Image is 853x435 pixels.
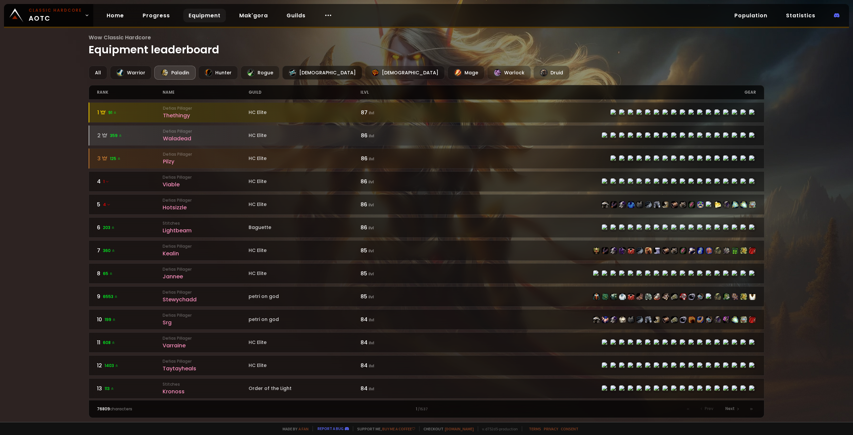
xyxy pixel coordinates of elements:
[163,180,248,189] div: Viable
[619,316,626,323] img: item-45
[262,406,591,412] div: 1
[163,203,248,212] div: Hotsizzle
[697,201,704,208] img: item-23066
[89,309,765,330] a: 10199 Defias PillagerSrgpetri on god84 ilvlitem-22428item-21690item-22429item-45item-22425item-22...
[369,156,374,162] small: ilvl
[97,315,163,324] div: 10
[103,225,115,231] span: 203
[97,177,163,186] div: 4
[163,312,248,318] small: Defias Pillager
[4,4,93,27] a: Classic HardcoreAOTC
[561,426,578,431] a: Consent
[110,66,152,80] div: Warrior
[361,177,426,186] div: 86
[163,381,248,387] small: Stitches
[732,316,738,323] img: item-22819
[697,293,704,300] img: item-19950
[361,361,426,370] div: 84
[725,406,735,412] span: Next
[249,316,361,323] div: petri on god
[97,131,163,140] div: 2
[671,316,678,323] img: item-20264
[89,240,765,261] a: 7360 Defias PillagerKealinHC Elite85 ilvlitem-21669item-21712item-22429item-4335item-19145item-22...
[163,105,249,111] small: Defias Pillager
[105,386,114,392] span: 113
[369,225,374,231] small: ilvl
[445,426,474,431] a: [DOMAIN_NAME]
[781,9,821,22] a: Statistics
[361,269,426,278] div: 85
[740,316,747,323] img: item-23006
[281,9,311,22] a: Guilds
[353,426,415,431] span: Support me,
[163,197,248,203] small: Defias Pillager
[163,151,249,157] small: Defias Pillager
[103,202,111,208] span: 4
[636,201,643,208] img: item-22425
[529,426,541,431] a: Terms
[740,293,747,300] img: item-23201
[610,316,617,323] img: item-22429
[369,271,374,277] small: ilvl
[299,426,309,431] a: a fan
[533,66,569,80] div: Druid
[163,134,249,143] div: Waladead
[723,201,730,208] img: item-21583
[29,7,82,23] span: AOTC
[163,341,248,350] div: Varraine
[680,293,686,300] img: item-19140
[198,66,238,80] div: Hunter
[89,33,765,42] span: Wow Classic Hardcore
[234,9,273,22] a: Mak'gora
[723,293,730,300] img: item-19890
[419,426,474,431] span: Checkout
[662,316,669,323] img: item-22424
[369,179,374,185] small: ilvl
[154,66,196,80] div: Paladin
[163,111,249,120] div: Thethingy
[361,85,426,99] div: ilvl
[478,426,518,431] span: v. d752d5 - production
[593,316,600,323] img: item-22428
[749,201,756,208] img: item-23006
[163,128,249,134] small: Defias Pillager
[89,33,765,58] h1: Equipment leaderboard
[610,201,617,208] img: item-21712
[729,9,773,22] a: Population
[369,110,374,116] small: ilvl
[593,293,600,300] img: item-16955
[619,247,626,254] img: item-4335
[361,315,426,324] div: 84
[688,247,695,254] img: item-19382
[249,85,361,99] div: guild
[249,362,361,369] div: HC Elite
[628,201,634,208] img: item-6384
[97,292,163,301] div: 9
[163,387,248,396] div: Kronoss
[619,293,626,300] img: item-2576
[89,378,765,399] a: 13113 StitchesKronossOrder of the Light84 ilvlitem-22428item-23036item-22429item-859item-22425ite...
[645,247,652,254] img: item-21667
[97,85,163,99] div: rank
[89,66,107,80] div: All
[654,247,660,254] img: item-19437
[103,248,115,254] span: 360
[369,340,374,346] small: ilvl
[680,316,686,323] img: item-16058
[163,220,248,226] small: Stitches
[163,157,249,166] div: Pilzy
[163,358,248,364] small: Defias Pillager
[249,224,361,231] div: Baguette
[89,332,765,353] a: 11608 Defias PillagerVarraineHC Elite84 ilvlitem-22428item-21712item-22429item-2575item-22425item...
[97,200,163,209] div: 5
[282,66,362,80] div: [DEMOGRAPHIC_DATA]
[723,316,730,323] img: item-22988
[619,201,626,208] img: item-22429
[662,247,669,254] img: item-22424
[688,201,695,208] img: item-21620
[714,201,721,208] img: item-19395
[544,426,558,431] a: Privacy
[602,316,608,323] img: item-21690
[97,406,262,412] div: characters
[97,108,163,117] div: 1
